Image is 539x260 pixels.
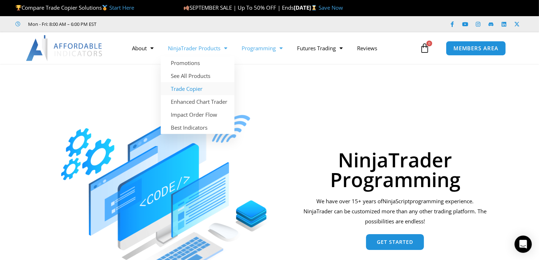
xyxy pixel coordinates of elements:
a: See All Products [161,69,234,82]
a: About [125,40,161,56]
img: 🏆 [16,5,21,10]
a: NinjaTrader Products [161,40,234,56]
nav: Menu [125,40,418,56]
a: Start Here [109,4,134,11]
span: Compare Trade Copier Solutions [15,4,134,11]
a: MEMBERS AREA [446,41,506,56]
strong: [DATE] [294,4,319,11]
span: Mon - Fri: 8:00 AM – 6:00 PM EST [27,20,97,28]
a: Programming [234,40,290,56]
a: Impact Order Flow [161,108,234,121]
span: SEPTEMBER SALE | Up To 50% OFF | Ends [183,4,294,11]
h1: NinjaTrader Programming [301,150,489,189]
a: Save Now [319,4,343,11]
img: ⌛ [311,5,317,10]
span: programming experience. NinjaTrader can be customized more than any other trading platform. The p... [303,198,487,225]
img: 🍂 [184,5,189,10]
iframe: Customer reviews powered by Trustpilot [107,20,215,28]
a: Get Started [366,234,424,250]
a: Reviews [350,40,384,56]
div: We have over 15+ years of [301,196,489,227]
span: Get Started [377,240,413,245]
img: LogoAI | Affordable Indicators – NinjaTrader [26,35,103,61]
div: Open Intercom Messenger [515,236,532,253]
span: 0 [426,41,432,46]
a: Futures Trading [290,40,350,56]
a: 0 [409,38,440,59]
a: Enhanced Chart Trader [161,95,234,108]
a: Trade Copier [161,82,234,95]
img: 🥇 [102,5,108,10]
span: MEMBERS AREA [453,46,498,51]
a: Promotions [161,56,234,69]
span: NinjaScript [383,198,410,205]
ul: NinjaTrader Products [161,56,234,134]
a: Best Indicators [161,121,234,134]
